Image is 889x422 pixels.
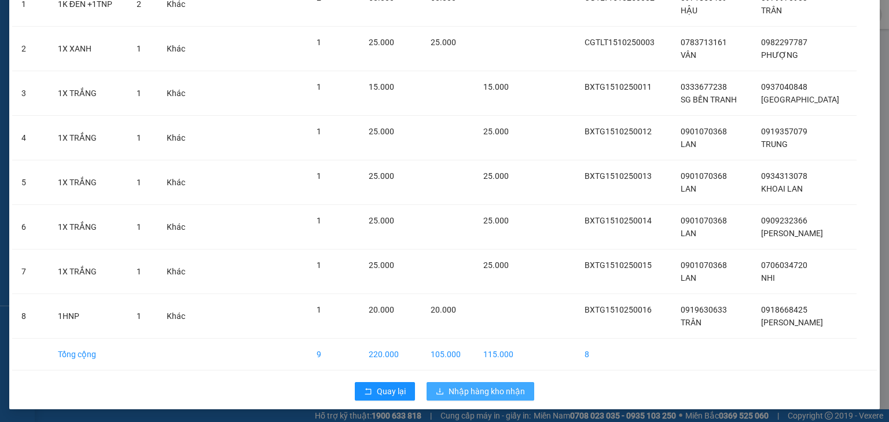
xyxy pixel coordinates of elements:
span: BXTG1510250014 [585,216,652,225]
span: 1 [137,311,141,321]
span: 1 [317,38,321,47]
span: 0901070368 [681,171,727,181]
td: 1X TRẮNG [49,71,128,116]
span: 0982297787 [761,38,807,47]
td: Khác [157,160,197,205]
td: Khác [157,116,197,160]
td: Khác [157,71,197,116]
span: 1 [317,216,321,225]
td: 7 [12,249,49,294]
td: Khác [157,27,197,71]
span: 1 [137,133,141,142]
span: 0901070368 [681,260,727,270]
span: KHOAI LAN [761,184,803,193]
span: 1 [317,305,321,314]
span: 1 [137,89,141,98]
span: TRÂN [681,318,701,327]
span: TRÂN [761,6,782,15]
span: LAN [681,229,696,238]
span: [PERSON_NAME] [761,318,823,327]
span: 20.000 [369,305,394,314]
span: 0706034720 [761,260,807,270]
span: TRUNG [761,140,788,149]
span: 25.000 [483,260,509,270]
span: VÂN [681,50,696,60]
span: 0934313078 [761,171,807,181]
button: rollbackQuay lại [355,382,415,401]
td: 2 [12,27,49,71]
td: 5 [12,160,49,205]
span: 1 [317,82,321,91]
span: 25.000 [483,171,509,181]
td: 8 [575,339,671,370]
span: 25.000 [483,127,509,136]
td: 1HNP [49,294,128,339]
span: BXTG1510250011 [585,82,652,91]
span: LAN [681,140,696,149]
span: 0901070368 [681,216,727,225]
span: 1 [137,267,141,276]
span: BXTG1510250013 [585,171,652,181]
span: 1 [317,127,321,136]
td: 1X TRẮNG [49,205,128,249]
span: 1 [137,178,141,187]
span: 25.000 [369,171,394,181]
span: 0918668425 [761,305,807,314]
td: 220.000 [359,339,421,370]
span: 1 [317,171,321,181]
span: 0919357079 [761,127,807,136]
span: 25.000 [369,38,394,47]
span: 25.000 [369,260,394,270]
span: Nhập hàng kho nhận [449,385,525,398]
span: 25.000 [369,216,394,225]
td: 3 [12,71,49,116]
button: downloadNhập hàng kho nhận [427,382,534,401]
span: 20.000 [431,305,456,314]
span: 15.000 [369,82,394,91]
span: 25.000 [431,38,456,47]
span: 0919630633 [681,305,727,314]
span: 1 [137,44,141,53]
td: 4 [12,116,49,160]
span: LAN [681,184,696,193]
td: 1X TRẮNG [49,160,128,205]
span: 1 [137,222,141,232]
span: 0901070368 [681,127,727,136]
span: LAN [681,273,696,282]
td: 6 [12,205,49,249]
span: 0937040848 [761,82,807,91]
span: 15.000 [483,82,509,91]
span: 25.000 [369,127,394,136]
span: PHƯỢNG [761,50,798,60]
span: [PERSON_NAME] [761,229,823,238]
td: 9 [307,339,359,370]
td: 115.000 [474,339,527,370]
span: 0333677238 [681,82,727,91]
span: 25.000 [483,216,509,225]
span: Quay lại [377,385,406,398]
td: Khác [157,249,197,294]
td: 105.000 [421,339,474,370]
span: rollback [364,387,372,397]
span: 0909232366 [761,216,807,225]
span: 1 [317,260,321,270]
span: download [436,387,444,397]
span: CGTLT1510250003 [585,38,655,47]
span: HẬU [681,6,697,15]
td: Khác [157,294,197,339]
span: NHI [761,273,775,282]
span: BXTG1510250015 [585,260,652,270]
td: 1X TRẮNG [49,249,128,294]
span: SG BẾN TRANH [681,95,737,104]
td: Tổng cộng [49,339,128,370]
td: 1X XANH [49,27,128,71]
span: BXTG1510250012 [585,127,652,136]
span: [GEOGRAPHIC_DATA] [761,95,839,104]
td: 1X TRẮNG [49,116,128,160]
td: Khác [157,205,197,249]
span: BXTG1510250016 [585,305,652,314]
td: 8 [12,294,49,339]
span: 0783713161 [681,38,727,47]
